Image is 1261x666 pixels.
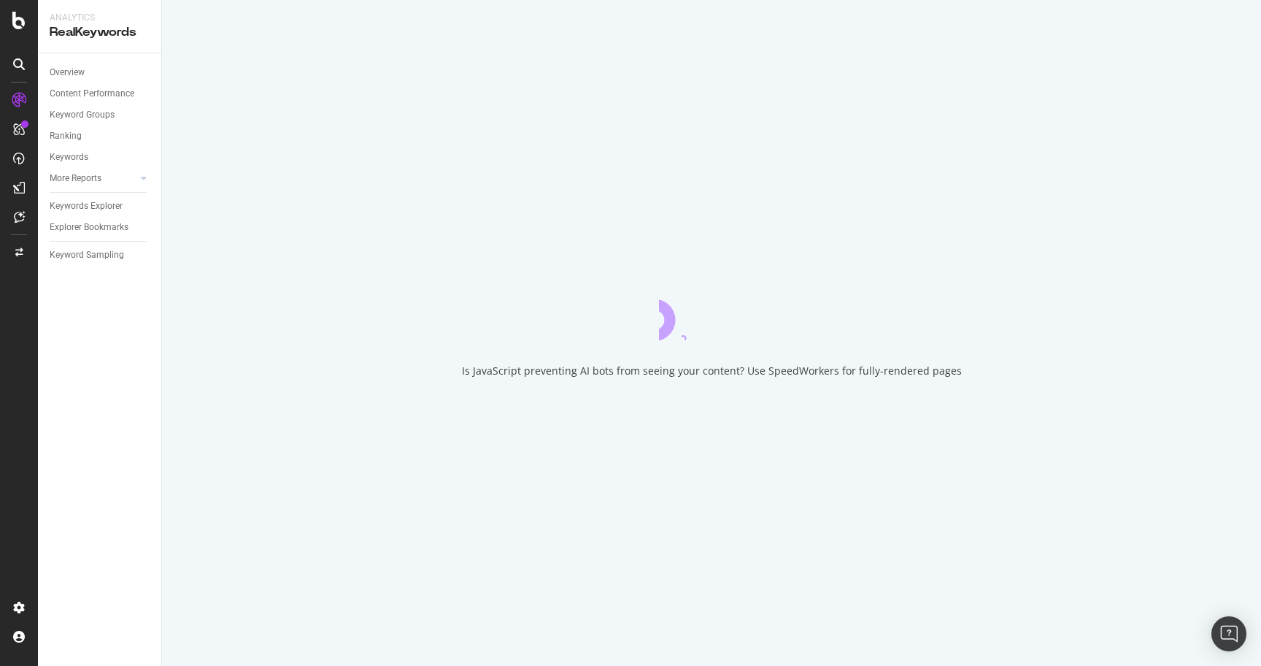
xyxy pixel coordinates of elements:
[50,171,101,186] div: More Reports
[50,171,136,186] a: More Reports
[50,220,128,235] div: Explorer Bookmarks
[50,129,82,144] div: Ranking
[50,199,123,214] div: Keywords Explorer
[50,86,134,102] div: Content Performance
[50,248,124,263] div: Keyword Sampling
[50,24,150,41] div: RealKeywords
[50,86,151,102] a: Content Performance
[50,199,151,214] a: Keywords Explorer
[50,150,151,165] a: Keywords
[1211,616,1246,651] div: Open Intercom Messenger
[50,129,151,144] a: Ranking
[50,12,150,24] div: Analytics
[50,248,151,263] a: Keyword Sampling
[50,65,85,80] div: Overview
[50,65,151,80] a: Overview
[659,288,764,340] div: animation
[50,107,151,123] a: Keyword Groups
[50,107,115,123] div: Keyword Groups
[462,364,962,378] div: Is JavaScript preventing AI bots from seeing your content? Use SpeedWorkers for fully-rendered pages
[50,220,151,235] a: Explorer Bookmarks
[50,150,88,165] div: Keywords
